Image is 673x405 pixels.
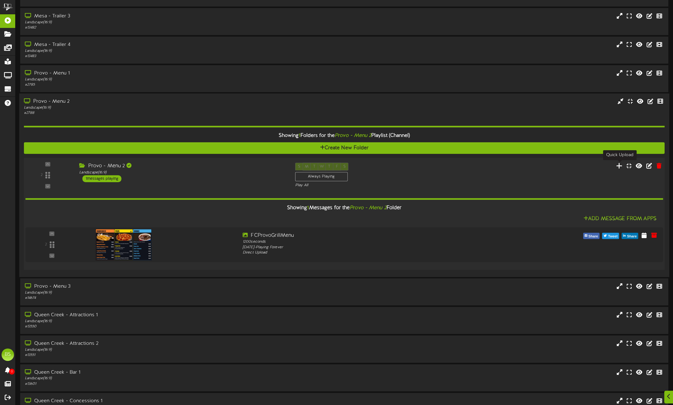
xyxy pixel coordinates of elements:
div: # 2788 [24,111,286,116]
span: 1 [299,133,300,138]
div: Always Playing [295,172,348,182]
div: Play All [295,183,447,188]
div: Mesa - Trailer 3 [25,13,286,20]
div: # 13482 [25,25,286,30]
button: Add Message From Apps [582,215,658,223]
div: Landscape ( 16:9 ) [25,290,286,295]
div: Provo - Menu 3 [25,283,286,290]
div: Landscape ( 16:9 ) [25,48,286,54]
div: Landscape ( 16:9 ) [24,105,286,110]
div: [DATE] - Playing Forever [243,245,499,250]
button: Share [583,233,600,239]
div: Queen Creek - Attractions 2 [25,340,286,347]
div: Landscape ( 16:9 ) [25,376,286,381]
div: # 2785 [25,82,286,88]
div: Landscape ( 16:9 ) [79,170,286,175]
div: Queen Creek - Attractions 1 [25,312,286,319]
span: Share [626,233,638,240]
i: Provo - Menu 2 [335,133,371,138]
span: Share [587,233,599,240]
div: Landscape ( 16:9 ) [25,347,286,353]
div: Provo - Menu 1 [25,70,286,77]
i: Provo - Menu 2 [350,205,387,211]
span: Tweet [607,233,619,240]
div: Direct Upload [243,250,499,255]
div: FCProvoGrillMenu [243,232,499,239]
div: Showing Folders for the Playlist (Channel) [19,129,669,142]
div: # 13550 [25,324,286,329]
div: Queen Creek - Bar 1 [25,369,286,376]
div: Showing Messages for the Folder [21,201,668,215]
div: 1 messages playing [82,175,121,182]
div: # 13551 [25,353,286,358]
div: # 14674 [25,295,286,301]
div: BS [2,349,14,361]
img: 3dba1873-d79d-4f01-be9e-97f6559a9f8d.jpg [96,229,152,260]
div: # 13483 [25,54,286,59]
div: Landscape ( 16:9 ) [25,77,286,82]
button: Tweet [602,233,619,239]
div: Provo - Menu 2 [79,163,286,170]
div: Landscape ( 16:9 ) [25,319,286,324]
div: Mesa - Trailer 4 [25,41,286,48]
button: Share [622,233,638,239]
button: Create New Folder [24,142,665,154]
div: Provo - Menu 2 [24,98,286,106]
span: 1 [307,205,309,211]
div: Landscape ( 16:9 ) [25,20,286,25]
div: 1200 seconds [243,239,499,245]
div: Queen Creek - Concessions 1 [25,398,286,405]
div: # 13601 [25,381,286,387]
span: 0 [9,369,15,375]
